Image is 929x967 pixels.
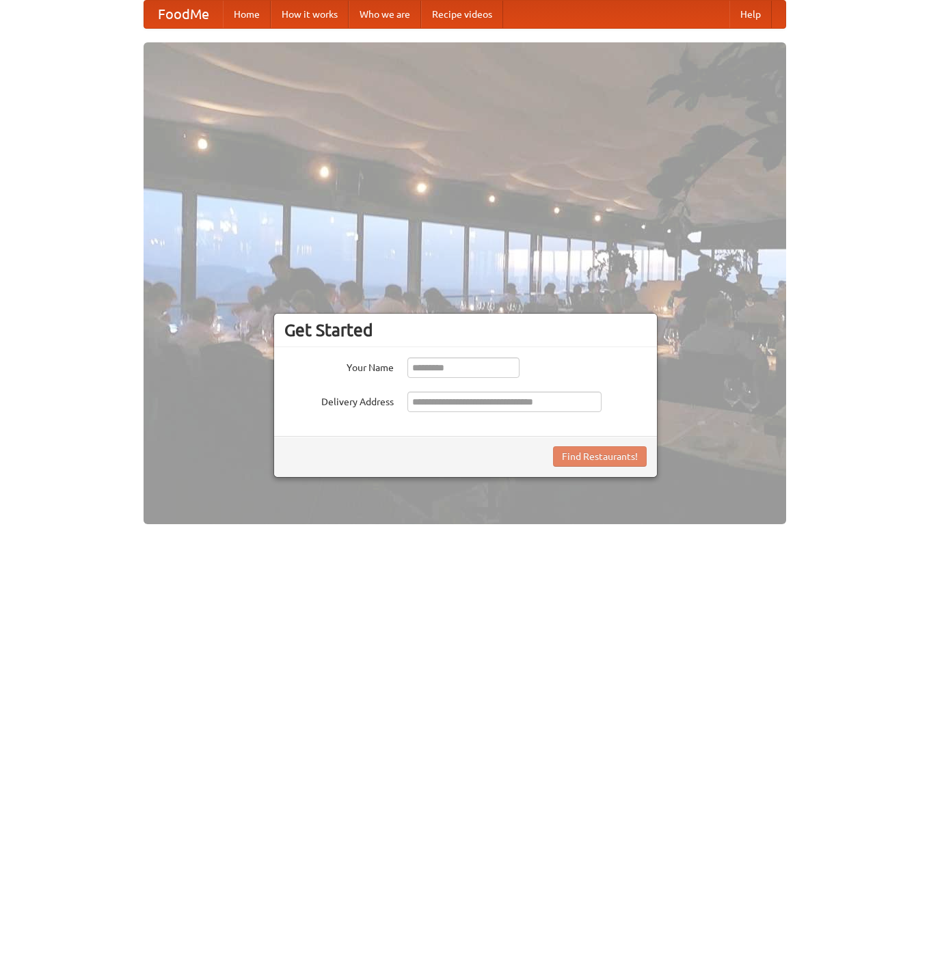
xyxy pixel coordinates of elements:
[144,1,223,28] a: FoodMe
[271,1,349,28] a: How it works
[284,392,394,409] label: Delivery Address
[421,1,503,28] a: Recipe videos
[284,357,394,374] label: Your Name
[284,320,647,340] h3: Get Started
[223,1,271,28] a: Home
[729,1,772,28] a: Help
[553,446,647,467] button: Find Restaurants!
[349,1,421,28] a: Who we are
